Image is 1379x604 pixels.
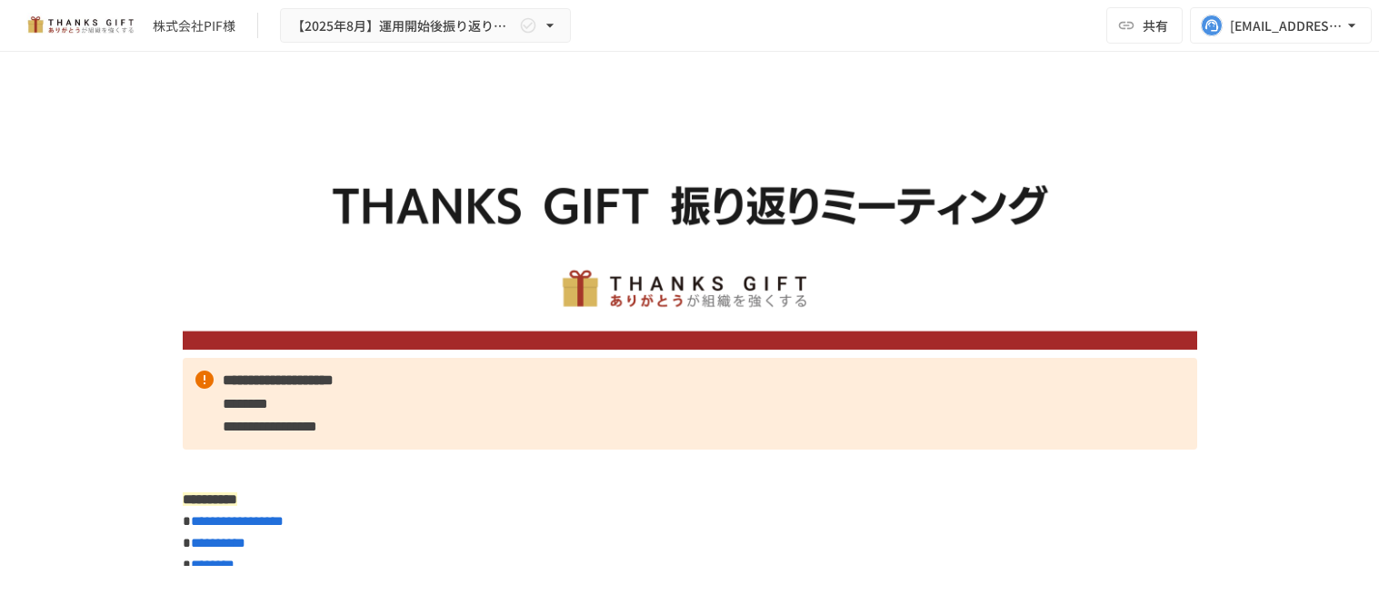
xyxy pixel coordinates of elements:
span: 【2025年8月】運用開始後振り返りミーティング [292,15,515,37]
button: 【2025年8月】運用開始後振り返りミーティング [280,8,571,44]
button: [EMAIL_ADDRESS][DOMAIN_NAME] [1190,7,1372,44]
img: mMP1OxWUAhQbsRWCurg7vIHe5HqDpP7qZo7fRoNLXQh [22,11,138,40]
span: 共有 [1143,15,1168,35]
div: 株式会社PIF様 [153,16,235,35]
div: [EMAIL_ADDRESS][DOMAIN_NAME] [1230,15,1343,37]
img: ywjCEzGaDRs6RHkpXm6202453qKEghjSpJ0uwcQsaCz [183,96,1197,350]
button: 共有 [1106,7,1183,44]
